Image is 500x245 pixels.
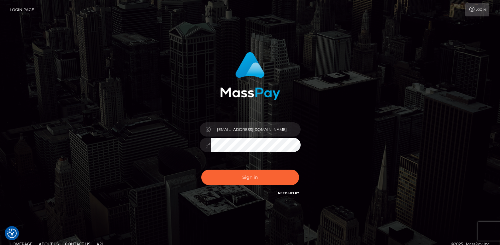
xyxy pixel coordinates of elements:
a: Need Help? [278,191,299,195]
img: MassPay Login [220,52,280,100]
a: Login Page [10,3,34,16]
img: Revisit consent button [7,229,17,238]
button: Consent Preferences [7,229,17,238]
input: Username... [211,122,301,137]
a: Login [465,3,489,16]
button: Sign in [201,170,299,185]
